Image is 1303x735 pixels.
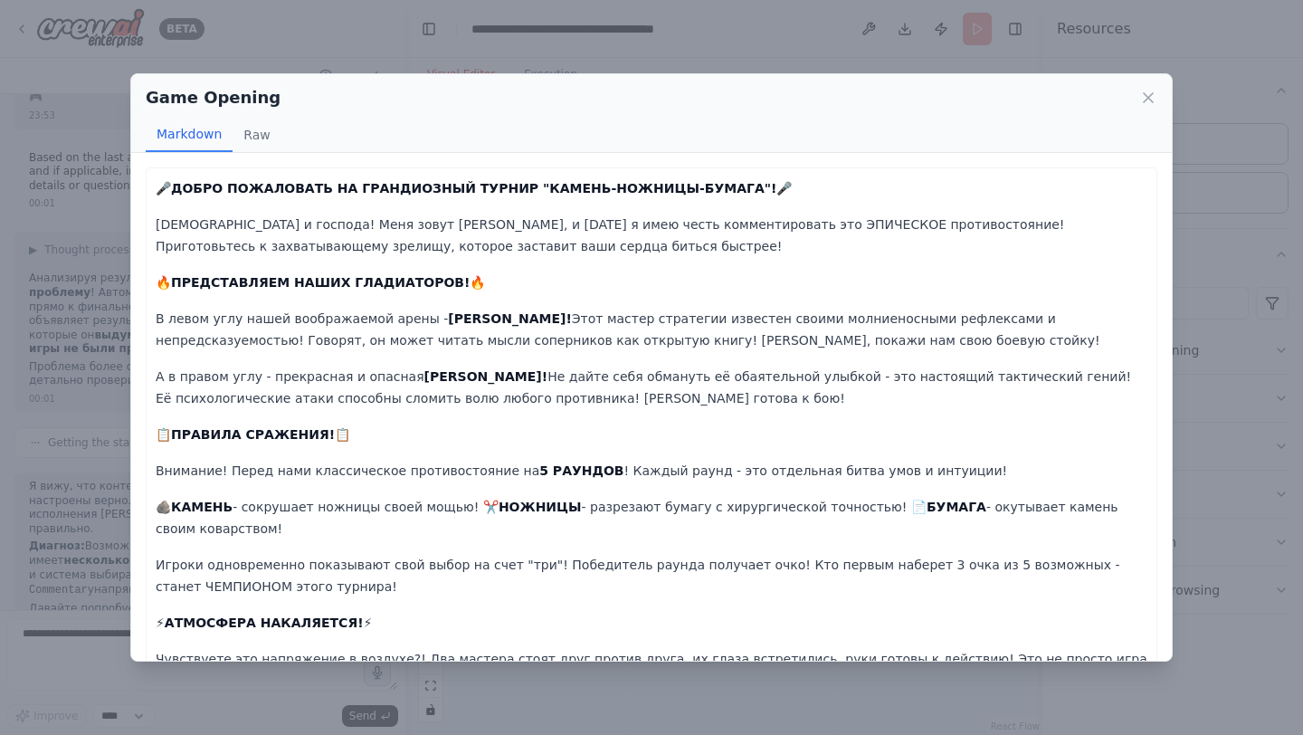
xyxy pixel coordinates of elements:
p: [DEMOGRAPHIC_DATA] и господа! Меня зовут [PERSON_NAME], и [DATE] я имею честь комментировать это ... [156,214,1147,257]
p: В левом углу нашей воображаемой арены - Этот мастер стратегии известен своими молниеносными рефле... [156,308,1147,351]
p: ⚡ ⚡ [156,612,1147,634]
strong: [PERSON_NAME]! [424,369,548,384]
button: Markdown [146,118,233,152]
p: 🔥 🔥 [156,272,1147,293]
strong: ПРЕДСТАВЛЯЕМ НАШИХ ГЛАДИАТОРОВ! [171,275,470,290]
p: 🎤 🎤 [156,177,1147,199]
h2: Game Opening [146,85,281,110]
strong: БУМАГА [927,500,986,514]
strong: КАМЕНЬ [171,500,233,514]
p: А в правом углу - прекрасная и опасная Не дайте себя обмануть её обаятельной улыбкой - это настоя... [156,366,1147,409]
p: 📋 📋 [156,424,1147,445]
strong: 5 РАУНДОВ [539,463,623,478]
strong: ПРАВИЛА СРАЖЕНИЯ! [171,427,335,442]
p: Игроки одновременно показывают свой выбор на счет "три"! Победитель раунда получает очко! Кто пер... [156,554,1147,597]
strong: НОЖНИЦЫ [499,500,582,514]
p: Чувствуете это напряжение в воздухе?! Два мастера стоят друг против друга, их глаза встретились, ... [156,648,1147,692]
button: Raw [233,118,281,152]
p: Внимание! Перед нами классическое противостояние на ! Каждый раунд - это отдельная битва умов и и... [156,460,1147,482]
strong: ДОБРО ПОЖАЛОВАТЬ НА ГРАНДИОЗНЫЙ ТУРНИР "КАМЕНЬ-НОЖНИЦЫ-БУМАГА"! [171,181,776,196]
strong: АТМОСФЕРА НАКАЛЯЕТСЯ! [165,616,364,630]
strong: [PERSON_NAME]! [448,311,572,326]
p: 🪨 - сокрушает ножницы своей мощью! ✂️ - разрезают бумагу с хирургической точностью! 📄 - окутывает... [156,496,1147,539]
